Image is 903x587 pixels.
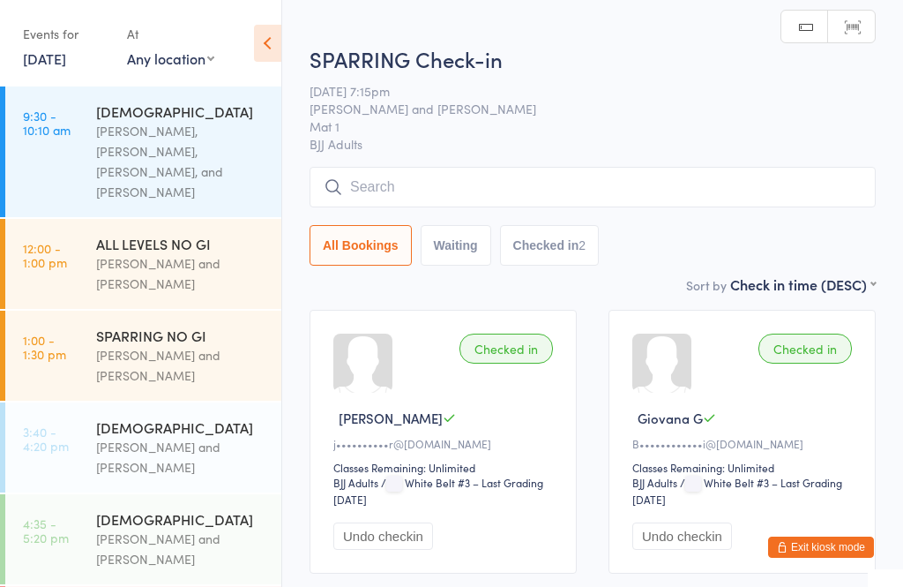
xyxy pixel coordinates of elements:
div: Events for [23,19,109,49]
div: Any location [127,49,214,68]
div: [PERSON_NAME] and [PERSON_NAME] [96,253,266,294]
span: [DATE] 7:15pm [310,82,848,100]
div: 2 [578,238,586,252]
button: All Bookings [310,225,412,266]
div: B••••••••••••i@[DOMAIN_NAME] [632,436,857,451]
button: Waiting [421,225,491,266]
button: Undo checkin [632,523,732,550]
span: / White Belt #3 – Last Grading [DATE] [632,475,842,507]
span: Giovana G [638,409,703,427]
div: SPARRING NO GI [96,326,266,345]
a: 1:00 -1:30 pmSPARRING NO GI[PERSON_NAME] and [PERSON_NAME] [5,311,281,401]
div: Classes Remaining: Unlimited [333,460,558,475]
input: Search [310,167,876,207]
label: Sort by [686,276,727,294]
button: Checked in2 [500,225,600,266]
div: [PERSON_NAME], [PERSON_NAME], [PERSON_NAME], and [PERSON_NAME] [96,121,266,202]
a: 4:35 -5:20 pm[DEMOGRAPHIC_DATA][PERSON_NAME] and [PERSON_NAME] [5,494,281,584]
button: Exit kiosk mode [768,537,874,558]
div: BJJ Adults [333,475,378,490]
div: BJJ Adults [632,475,677,490]
div: [PERSON_NAME] and [PERSON_NAME] [96,529,266,569]
a: [DATE] [23,49,66,68]
span: Mat 1 [310,117,848,135]
div: Checked in [758,334,852,364]
time: 1:00 - 1:30 pm [23,333,66,361]
span: [PERSON_NAME] and [PERSON_NAME] [310,100,848,117]
div: Checked in [459,334,553,364]
span: [PERSON_NAME] [339,409,443,427]
div: Check in time (DESC) [730,275,876,294]
div: ALL LEVELS NO GI [96,234,266,253]
div: Classes Remaining: Unlimited [632,460,857,475]
time: 12:00 - 1:00 pm [23,241,67,269]
div: [DEMOGRAPHIC_DATA] [96,102,266,121]
time: 3:40 - 4:20 pm [23,425,69,453]
button: Undo checkin [333,523,433,550]
div: j••••••••••r@[DOMAIN_NAME] [333,436,558,451]
span: / White Belt #3 – Last Grading [DATE] [333,475,543,507]
a: 3:40 -4:20 pm[DEMOGRAPHIC_DATA][PERSON_NAME] and [PERSON_NAME] [5,403,281,493]
div: At [127,19,214,49]
span: BJJ Adults [310,135,876,153]
time: 9:30 - 10:10 am [23,109,71,137]
div: [PERSON_NAME] and [PERSON_NAME] [96,437,266,478]
div: [DEMOGRAPHIC_DATA] [96,418,266,437]
div: [PERSON_NAME] and [PERSON_NAME] [96,345,266,386]
a: 9:30 -10:10 am[DEMOGRAPHIC_DATA][PERSON_NAME], [PERSON_NAME], [PERSON_NAME], and [PERSON_NAME] [5,87,281,217]
time: 4:35 - 5:20 pm [23,516,69,545]
div: [DEMOGRAPHIC_DATA] [96,509,266,529]
a: 12:00 -1:00 pmALL LEVELS NO GI[PERSON_NAME] and [PERSON_NAME] [5,219,281,309]
h2: SPARRING Check-in [310,44,876,73]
